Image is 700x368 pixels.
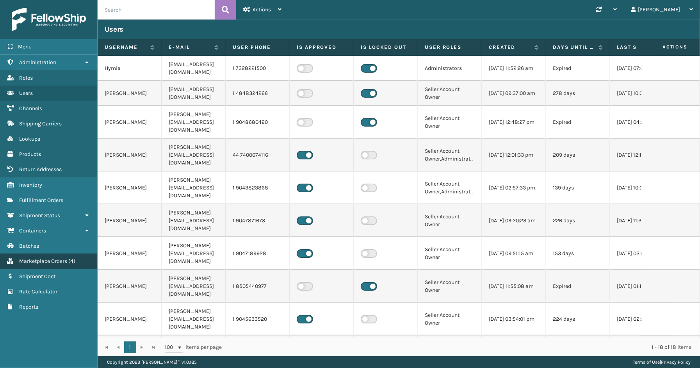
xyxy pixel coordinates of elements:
[297,44,346,51] label: Is Approved
[226,106,290,139] td: 1 9048680420
[98,237,162,270] td: [PERSON_NAME]
[418,237,482,270] td: Seller Account Owner
[546,237,610,270] td: 153 days
[19,227,46,234] span: Containers
[617,44,659,51] label: Last Seen
[226,56,290,81] td: 1 7328221500
[418,171,482,204] td: Seller Account Owner,Administrators
[19,288,57,295] span: Rate Calculator
[169,44,210,51] label: E-mail
[98,139,162,171] td: [PERSON_NAME]
[482,270,546,303] td: [DATE] 11:55:08 am
[162,56,226,81] td: [EMAIL_ADDRESS][DOMAIN_NAME]
[361,44,410,51] label: Is Locked Out
[105,44,146,51] label: Username
[610,237,674,270] td: [DATE] 03:05:13 pm
[19,75,33,81] span: Roles
[226,237,290,270] td: 1 9047189928
[546,106,610,139] td: Expired
[68,258,75,264] span: ( 4 )
[233,343,691,351] div: 1 - 18 of 18 items
[226,270,290,303] td: 1 8505440977
[638,41,692,54] span: Actions
[165,341,222,353] span: items per page
[226,171,290,204] td: 1 9043823868
[489,44,531,51] label: Created
[19,304,38,310] span: Reports
[418,139,482,171] td: Seller Account Owner,Administrators
[610,303,674,336] td: [DATE] 02:21:59 pm
[19,59,56,66] span: Administration
[482,171,546,204] td: [DATE] 02:57:33 pm
[418,106,482,139] td: Seller Account Owner
[162,171,226,204] td: [PERSON_NAME][EMAIL_ADDRESS][DOMAIN_NAME]
[546,171,610,204] td: 139 days
[482,139,546,171] td: [DATE] 12:01:33 pm
[226,139,290,171] td: 44 7400074116
[482,106,546,139] td: [DATE] 12:48:27 pm
[162,204,226,237] td: [PERSON_NAME][EMAIL_ADDRESS][DOMAIN_NAME]
[98,106,162,139] td: [PERSON_NAME]
[610,106,674,139] td: [DATE] 04:26:30 pm
[19,243,39,249] span: Batches
[546,56,610,81] td: Expired
[661,359,691,365] a: Privacy Policy
[418,270,482,303] td: Seller Account Owner
[482,56,546,81] td: [DATE] 11:52:26 am
[610,56,674,81] td: [DATE] 07:03:58 pm
[162,237,226,270] td: [PERSON_NAME][EMAIL_ADDRESS][DOMAIN_NAME]
[98,204,162,237] td: [PERSON_NAME]
[107,356,197,368] p: Copyright 2023 [PERSON_NAME]™ v 1.0.185
[482,237,546,270] td: [DATE] 09:51:15 am
[418,81,482,106] td: Seller Account Owner
[98,56,162,81] td: Hymie
[162,139,226,171] td: [PERSON_NAME][EMAIL_ADDRESS][DOMAIN_NAME]
[546,303,610,336] td: 224 days
[12,8,86,31] img: logo
[482,81,546,106] td: [DATE] 09:37:00 am
[162,106,226,139] td: [PERSON_NAME][EMAIL_ADDRESS][DOMAIN_NAME]
[226,81,290,106] td: 1 4848324266
[610,204,674,237] td: [DATE] 11:32:47 am
[546,204,610,237] td: 226 days
[19,90,33,96] span: Users
[165,343,176,351] span: 100
[19,166,62,173] span: Return Addresses
[19,197,63,204] span: Fulfillment Orders
[553,44,595,51] label: Days until password expires
[19,273,55,280] span: Shipment Cost
[226,303,290,336] td: 1 9045633520
[98,171,162,204] td: [PERSON_NAME]
[19,258,67,264] span: Marketplace Orders
[418,303,482,336] td: Seller Account Owner
[425,44,474,51] label: User Roles
[162,303,226,336] td: [PERSON_NAME][EMAIL_ADDRESS][DOMAIN_NAME]
[19,105,42,112] span: Channels
[610,171,674,204] td: [DATE] 10:08:12 pm
[98,81,162,106] td: [PERSON_NAME]
[418,204,482,237] td: Seller Account Owner
[18,43,32,50] span: Menu
[610,139,674,171] td: [DATE] 12:16:26 pm
[633,356,691,368] div: |
[418,56,482,81] td: Administrators
[610,81,674,106] td: [DATE] 10:02:26 am
[98,303,162,336] td: [PERSON_NAME]
[233,44,282,51] label: User phone
[105,25,123,34] h3: Users
[610,270,674,303] td: [DATE] 01:15:58 pm
[19,136,40,142] span: Lookups
[19,120,62,127] span: Shipping Carriers
[98,270,162,303] td: [PERSON_NAME]
[633,359,660,365] a: Terms of Use
[124,341,136,353] a: 1
[162,270,226,303] td: [PERSON_NAME][EMAIL_ADDRESS][DOMAIN_NAME]
[482,204,546,237] td: [DATE] 09:20:23 am
[482,303,546,336] td: [DATE] 03:54:01 pm
[546,270,610,303] td: Expired
[162,81,226,106] td: [EMAIL_ADDRESS][DOMAIN_NAME]
[226,204,290,237] td: 1 9047871673
[253,6,271,13] span: Actions
[19,182,42,188] span: Inventory
[19,212,60,219] span: Shipment Status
